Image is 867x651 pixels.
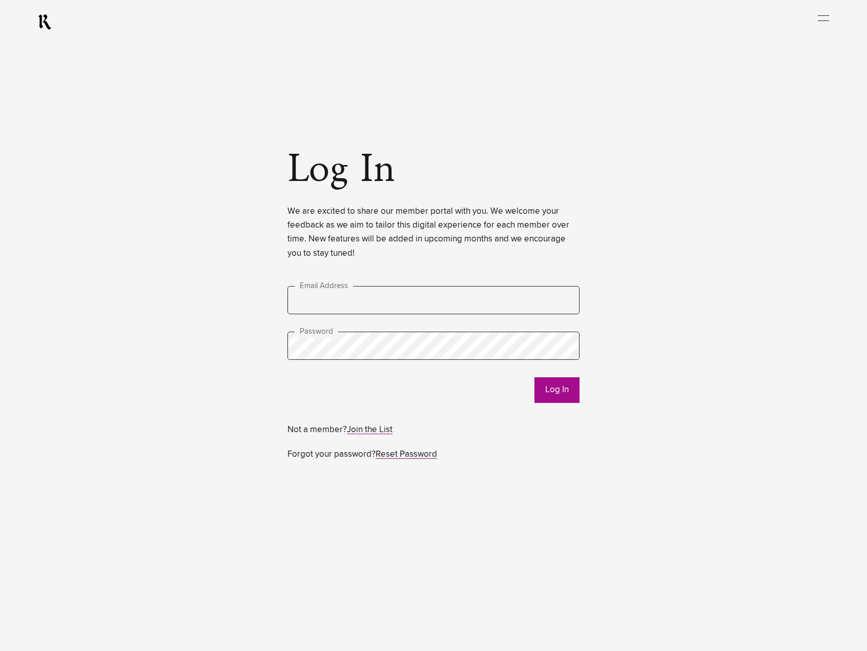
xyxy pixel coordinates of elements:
[287,447,437,461] span: Forgot your password?
[376,450,437,459] a: Reset Password
[287,150,395,191] span: Log In
[287,423,393,437] span: Not a member?
[534,377,580,403] button: Log In
[38,14,52,30] a: RealmCellars
[347,425,393,434] a: Join the List
[295,280,353,292] label: Email Address
[295,325,338,338] label: Password
[287,205,580,260] span: We are excited to share our member portal with you. We welcome your feedback as we aim to tailor ...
